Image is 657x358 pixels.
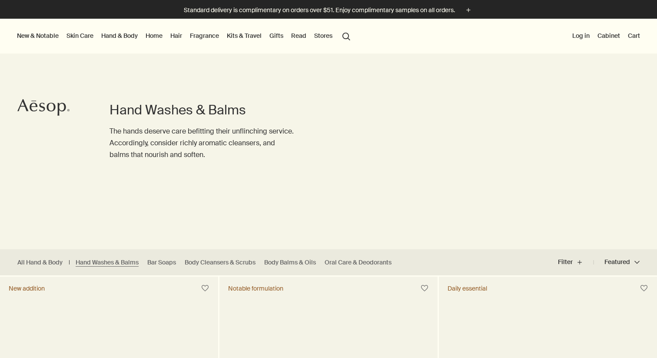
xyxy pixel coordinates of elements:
button: Log in [571,30,591,41]
a: Body Cleansers & Scrubs [185,258,255,267]
a: Hair [169,30,184,41]
button: Open search [338,27,354,44]
button: Stores [312,30,334,41]
button: Standard delivery is complimentary on orders over $51. Enjoy complimentary samples on all orders. [184,5,473,15]
svg: Aesop [17,99,70,116]
p: The hands deserve care befitting their unflinching service. Accordingly, consider richly aromatic... [109,125,294,161]
div: New addition [9,284,45,292]
a: Kits & Travel [225,30,263,41]
a: Bar Soaps [147,258,176,267]
a: Fragrance [188,30,221,41]
a: Skin Care [65,30,95,41]
button: New & Notable [15,30,60,41]
div: Daily essential [448,284,487,292]
button: Save to cabinet [636,281,652,296]
a: Cabinet [596,30,622,41]
a: Hand Washes & Balms [76,258,139,267]
h1: Hand Washes & Balms [109,101,294,119]
button: Save to cabinet [197,281,213,296]
nav: primary [15,19,354,54]
a: Gifts [268,30,285,41]
button: Cart [626,30,642,41]
button: Featured [594,252,640,273]
a: All Hand & Body [17,258,63,267]
div: Notable formulation [228,284,283,292]
a: Hand & Body [100,30,139,41]
button: Filter [558,252,594,273]
p: Standard delivery is complimentary on orders over $51. Enjoy complimentary samples on all orders. [184,6,455,15]
a: Aesop [15,97,72,120]
button: Save to cabinet [417,281,432,296]
a: Oral Care & Deodorants [325,258,392,267]
a: Read [289,30,308,41]
a: Home [144,30,164,41]
a: Body Balms & Oils [264,258,316,267]
nav: supplementary [571,19,642,54]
